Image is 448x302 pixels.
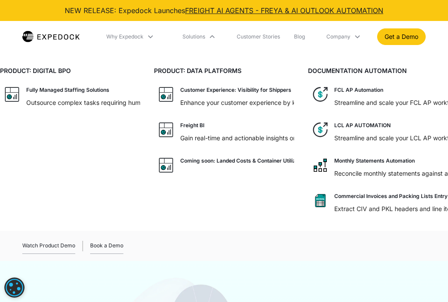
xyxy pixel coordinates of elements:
img: sheet icon [311,192,329,209]
div: Company [323,22,364,52]
div: Book a Demo [90,241,123,250]
a: home [22,30,80,43]
img: graph icon [157,121,175,139]
div: Fully Managed Staffing Solutions [26,86,109,94]
a: dollar iconLCL AP AUTOMATIONStreamline and scale your LCL AP workflow [308,118,448,146]
div: Why Expedock [106,32,143,41]
img: dollar icon [311,121,329,139]
div: Freight BI [180,121,204,130]
p: Outsource complex tasks requiring human expertise and gain full visibility on their productivity ... [26,98,350,107]
img: Expedock Logo [22,30,80,43]
div: NEW RELEASE: Expedock Launches [65,5,383,16]
div: Solutions [182,32,205,41]
div: LCL AP AUTOMATION [334,121,391,130]
a: Get a Demo [377,28,426,45]
a: dollar iconFCL AP AutomationStreamline and scale your FCL AP workflow [308,82,448,111]
div: Watch Product Demo [22,241,75,250]
a: graph iconCustomer Experience: Visibility for ShippersEnhance your customer experience by keeping... [154,82,294,111]
div: FCL AP Automation [334,86,383,94]
a: Book a Demo [90,238,123,254]
a: Customer Stories [230,22,287,52]
a: open lightbox [22,238,75,254]
div: Why Expedock [103,22,157,52]
a: graph iconComing soon: Landed Costs & Container Utilization [154,153,294,177]
p: Gain real-time and actionable insights on key performance indicators [180,133,377,142]
img: graph icon [3,86,21,103]
div: Coming soon: Landed Costs & Container Utilization [180,156,308,165]
div: Commercial Invoices and Packing Lists Entry [334,192,448,201]
a: graph iconFreight BIGain real-time and actionable insights on key performance indicators [154,118,294,146]
img: graph icon [157,86,175,103]
div: Company [326,32,350,41]
iframe: Chat Widget [404,260,448,302]
img: network like icon [311,156,329,174]
img: dollar icon [311,86,329,103]
h4: PRODUCT: DATA PLATFORMS [154,66,294,75]
a: FREIGHT AI AGENTS - FREYA & AI OUTLOOK AUTOMATION [185,6,383,15]
div: Monthly Statements Automation [334,156,415,165]
img: graph icon [157,156,175,174]
div: Customer Experience: Visibility for Shippers [180,86,291,94]
a: network like iconMonthly Statements AutomationReconcile monthly statements against accruals befor... [308,153,448,181]
h4: DOCUMENTATION AUTOMATION [308,66,448,75]
a: Blog [287,22,312,52]
a: sheet iconCommercial Invoices and Packing Lists EntryExtract CIV and PKL headers and line items a... [308,188,448,217]
div: Solutions [179,22,219,52]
